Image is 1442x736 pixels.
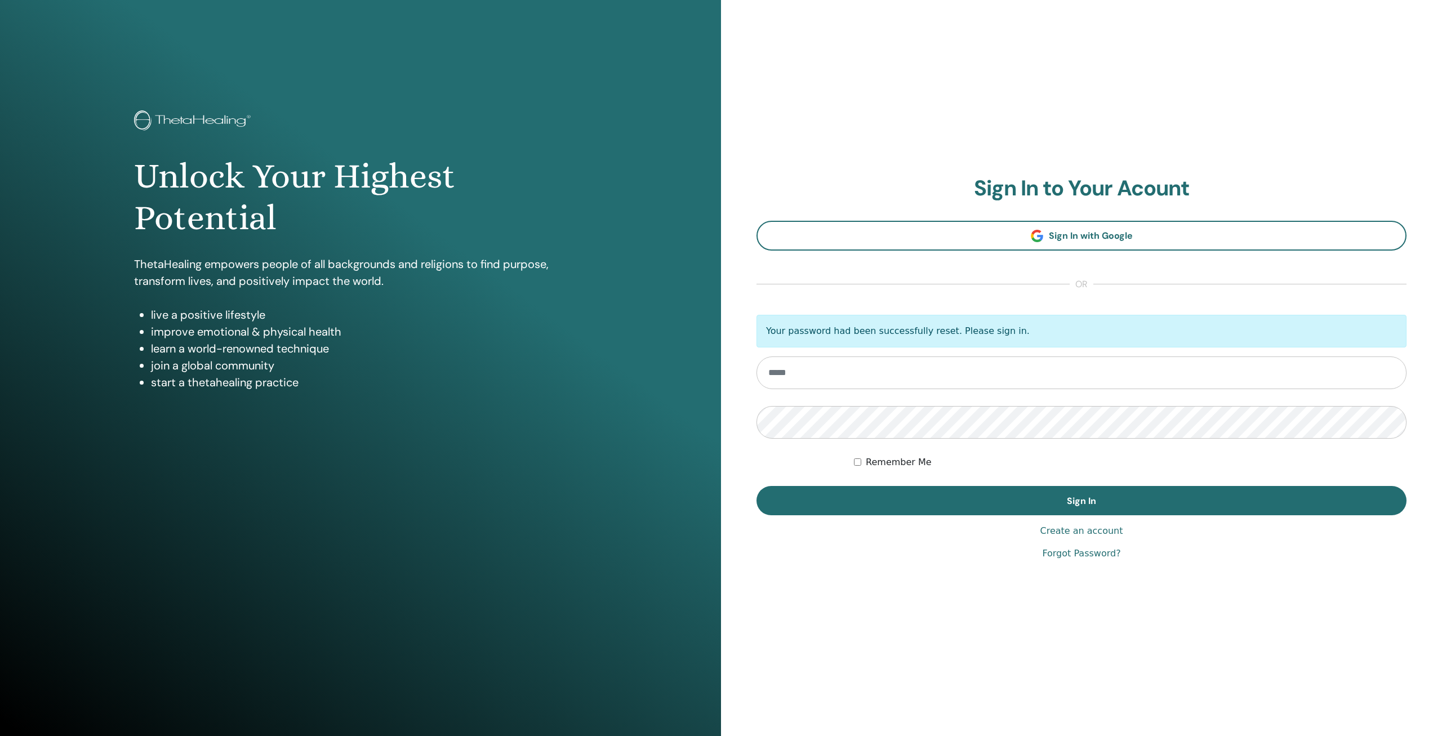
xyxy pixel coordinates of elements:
a: Sign In with Google [756,221,1407,251]
h2: Sign In to Your Acount [756,176,1407,202]
h1: Unlock Your Highest Potential [134,155,586,239]
li: improve emotional & physical health [151,323,586,340]
li: start a thetahealing practice [151,374,586,391]
li: join a global community [151,357,586,374]
span: Sign In with Google [1049,230,1133,242]
a: Forgot Password? [1042,547,1120,560]
span: Sign In [1067,495,1096,507]
p: ThetaHealing empowers people of all backgrounds and religions to find purpose, transform lives, a... [134,256,586,289]
button: Sign In [756,486,1407,515]
p: Your password had been successfully reset. Please sign in. [756,315,1407,347]
label: Remember Me [866,456,932,469]
span: or [1070,278,1093,291]
li: live a positive lifestyle [151,306,586,323]
div: Keep me authenticated indefinitely or until I manually logout [854,456,1407,469]
li: learn a world-renowned technique [151,340,586,357]
a: Create an account [1040,524,1123,538]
